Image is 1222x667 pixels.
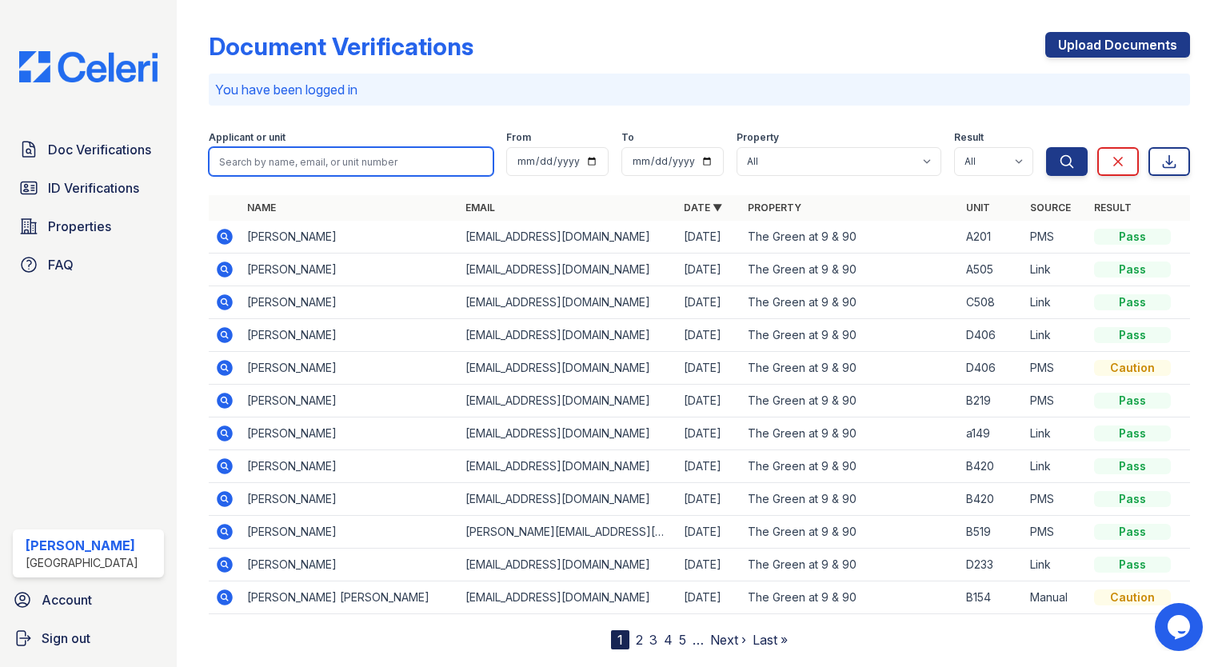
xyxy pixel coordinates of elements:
[26,536,138,555] div: [PERSON_NAME]
[459,417,677,450] td: [EMAIL_ADDRESS][DOMAIN_NAME]
[1094,589,1171,605] div: Caution
[1094,425,1171,441] div: Pass
[1094,202,1132,214] a: Result
[966,202,990,214] a: Unit
[1094,557,1171,573] div: Pass
[1024,483,1088,516] td: PMS
[960,483,1024,516] td: B420
[48,178,139,198] span: ID Verifications
[960,450,1024,483] td: B420
[693,630,704,649] span: …
[611,630,629,649] div: 1
[209,131,286,144] label: Applicant or unit
[459,516,677,549] td: [PERSON_NAME][EMAIL_ADDRESS][DOMAIN_NAME]
[1094,327,1171,343] div: Pass
[215,80,1184,99] p: You have been logged in
[710,632,746,648] a: Next ›
[741,385,960,417] td: The Green at 9 & 90
[6,51,170,82] img: CE_Logo_Blue-a8612792a0a2168367f1c8372b55b34899dd931a85d93a1a3d3e32e68fde9ad4.png
[679,632,686,648] a: 5
[459,352,677,385] td: [EMAIL_ADDRESS][DOMAIN_NAME]
[741,450,960,483] td: The Green at 9 & 90
[741,319,960,352] td: The Green at 9 & 90
[741,254,960,286] td: The Green at 9 & 90
[1024,221,1088,254] td: PMS
[753,632,788,648] a: Last »
[741,516,960,549] td: The Green at 9 & 90
[960,254,1024,286] td: A505
[459,254,677,286] td: [EMAIL_ADDRESS][DOMAIN_NAME]
[677,286,741,319] td: [DATE]
[741,352,960,385] td: The Green at 9 & 90
[677,385,741,417] td: [DATE]
[241,254,459,286] td: [PERSON_NAME]
[459,450,677,483] td: [EMAIL_ADDRESS][DOMAIN_NAME]
[1024,417,1088,450] td: Link
[42,590,92,609] span: Account
[459,385,677,417] td: [EMAIL_ADDRESS][DOMAIN_NAME]
[1024,581,1088,614] td: Manual
[960,581,1024,614] td: B154
[13,172,164,204] a: ID Verifications
[42,629,90,648] span: Sign out
[677,352,741,385] td: [DATE]
[241,221,459,254] td: [PERSON_NAME]
[954,131,984,144] label: Result
[1024,516,1088,549] td: PMS
[1094,524,1171,540] div: Pass
[1094,229,1171,245] div: Pass
[684,202,722,214] a: Date ▼
[465,202,495,214] a: Email
[636,632,643,648] a: 2
[621,131,634,144] label: To
[1094,458,1171,474] div: Pass
[677,254,741,286] td: [DATE]
[1094,393,1171,409] div: Pass
[748,202,801,214] a: Property
[960,221,1024,254] td: A201
[13,210,164,242] a: Properties
[960,352,1024,385] td: D406
[1030,202,1071,214] a: Source
[677,549,741,581] td: [DATE]
[459,549,677,581] td: [EMAIL_ADDRESS][DOMAIN_NAME]
[677,516,741,549] td: [DATE]
[1024,352,1088,385] td: PMS
[741,417,960,450] td: The Green at 9 & 90
[459,221,677,254] td: [EMAIL_ADDRESS][DOMAIN_NAME]
[241,319,459,352] td: [PERSON_NAME]
[1094,262,1171,278] div: Pass
[1024,549,1088,581] td: Link
[6,622,170,654] a: Sign out
[48,140,151,159] span: Doc Verifications
[1094,294,1171,310] div: Pass
[1024,319,1088,352] td: Link
[209,147,493,176] input: Search by name, email, or unit number
[26,555,138,571] div: [GEOGRAPHIC_DATA]
[459,483,677,516] td: [EMAIL_ADDRESS][DOMAIN_NAME]
[241,352,459,385] td: [PERSON_NAME]
[1094,491,1171,507] div: Pass
[677,581,741,614] td: [DATE]
[677,417,741,450] td: [DATE]
[1045,32,1190,58] a: Upload Documents
[741,286,960,319] td: The Green at 9 & 90
[1024,450,1088,483] td: Link
[960,549,1024,581] td: D233
[241,516,459,549] td: [PERSON_NAME]
[677,450,741,483] td: [DATE]
[209,32,473,61] div: Document Verifications
[677,483,741,516] td: [DATE]
[1024,385,1088,417] td: PMS
[960,385,1024,417] td: B219
[1024,254,1088,286] td: Link
[241,385,459,417] td: [PERSON_NAME]
[1024,286,1088,319] td: Link
[48,255,74,274] span: FAQ
[649,632,657,648] a: 3
[960,417,1024,450] td: a149
[677,221,741,254] td: [DATE]
[506,131,531,144] label: From
[459,286,677,319] td: [EMAIL_ADDRESS][DOMAIN_NAME]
